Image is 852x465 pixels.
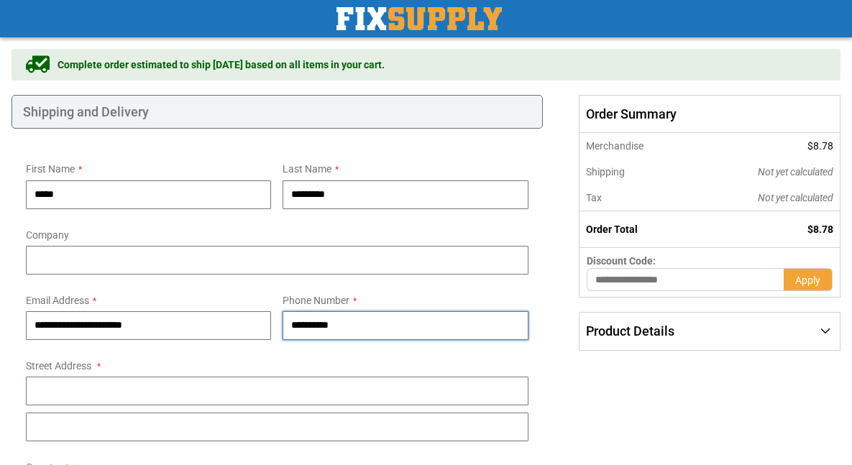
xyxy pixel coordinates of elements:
span: Street Address [26,360,91,372]
span: Phone Number [283,295,349,306]
span: Company [26,229,69,241]
span: Not yet calculated [758,166,833,178]
a: store logo [336,7,502,30]
span: Complete order estimated to ship [DATE] based on all items in your cart. [58,57,385,72]
span: Email Address [26,295,89,306]
button: Apply [784,268,833,291]
span: $8.78 [807,224,833,235]
span: $8.78 [807,140,833,152]
span: Not yet calculated [758,192,833,203]
span: Apply [795,275,820,286]
strong: Order Total [586,224,638,235]
span: Discount Code: [587,255,656,267]
img: Fix Industrial Supply [336,7,502,30]
span: First Name [26,163,75,175]
span: Shipping [586,166,625,178]
th: Merchandise [579,133,695,159]
th: Tax [579,185,695,211]
span: Last Name [283,163,331,175]
span: Product Details [586,323,674,339]
div: Shipping and Delivery [12,95,543,129]
span: Order Summary [579,95,840,134]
